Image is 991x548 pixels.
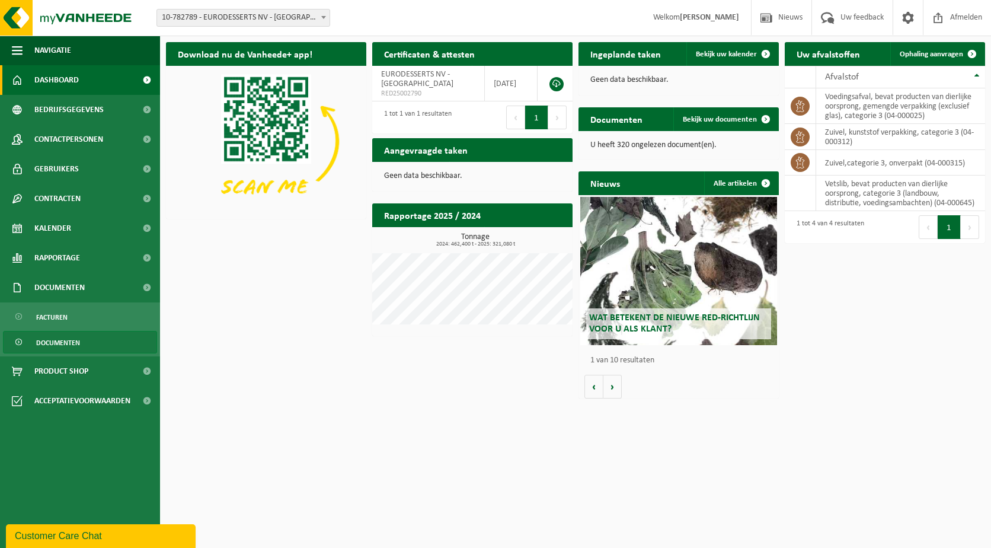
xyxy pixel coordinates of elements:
[686,42,778,66] a: Bekijk uw kalender
[34,36,71,65] span: Navigatie
[673,107,778,131] a: Bekijk uw documenten
[961,215,979,239] button: Next
[34,356,88,386] span: Product Shop
[36,306,68,329] span: Facturen
[372,203,493,227] h2: Rapportage 2025 / 2024
[590,356,773,365] p: 1 van 10 resultaten
[603,375,622,399] button: Volgende
[378,104,452,130] div: 1 tot 1 van 1 resultaten
[34,273,85,302] span: Documenten
[378,233,573,247] h3: Tonnage
[3,305,157,328] a: Facturen
[381,70,453,88] span: EURODESSERTS NV - [GEOGRAPHIC_DATA]
[680,13,739,22] strong: [PERSON_NAME]
[785,42,872,65] h2: Uw afvalstoffen
[166,42,324,65] h2: Download nu de Vanheede+ app!
[157,9,330,26] span: 10-782789 - EURODESSERTS NV - BERINGEN
[384,172,561,180] p: Geen data beschikbaar.
[381,89,475,98] span: RED25002790
[34,154,79,184] span: Gebruikers
[590,141,767,149] p: U heeft 320 ongelezen document(en).
[378,241,573,247] span: 2024: 462,400 t - 2025: 321,080 t
[919,215,938,239] button: Previous
[36,332,80,354] span: Documenten
[938,215,961,239] button: 1
[372,42,487,65] h2: Certificaten & attesten
[791,214,864,240] div: 1 tot 4 van 4 resultaten
[525,106,548,129] button: 1
[590,76,767,84] p: Geen data beschikbaar.
[372,138,479,161] h2: Aangevraagde taken
[580,197,776,345] a: Wat betekent de nieuwe RED-richtlijn voor u als klant?
[696,50,757,58] span: Bekijk uw kalender
[816,176,985,211] td: vetslib, bevat producten van dierlijke oorsprong, categorie 3 (landbouw, distributie, voedingsamb...
[485,66,538,101] td: [DATE]
[506,106,525,129] button: Previous
[34,95,104,125] span: Bedrijfsgegevens
[704,171,778,195] a: Alle artikelen
[34,184,81,214] span: Contracten
[816,150,985,176] td: zuivel,categorie 3, onverpakt (04-000315)
[578,42,673,65] h2: Ingeplande taken
[3,331,157,353] a: Documenten
[578,107,654,130] h2: Documenten
[816,124,985,150] td: zuivel, kunststof verpakking, categorie 3 (04-000312)
[156,9,330,27] span: 10-782789 - EURODESSERTS NV - BERINGEN
[890,42,984,66] a: Ophaling aanvragen
[34,214,71,243] span: Kalender
[578,171,632,195] h2: Nieuws
[484,227,571,250] a: Bekijk rapportage
[584,375,603,399] button: Vorige
[34,125,103,154] span: Contactpersonen
[816,88,985,124] td: voedingsafval, bevat producten van dierlijke oorsprong, gemengde verpakking (exclusief glas), cat...
[900,50,963,58] span: Ophaling aanvragen
[6,522,198,548] iframe: chat widget
[589,313,760,334] span: Wat betekent de nieuwe RED-richtlijn voor u als klant?
[34,65,79,95] span: Dashboard
[34,386,130,416] span: Acceptatievoorwaarden
[34,243,80,273] span: Rapportage
[825,72,859,82] span: Afvalstof
[683,116,757,123] span: Bekijk uw documenten
[166,66,366,216] img: Download de VHEPlus App
[548,106,567,129] button: Next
